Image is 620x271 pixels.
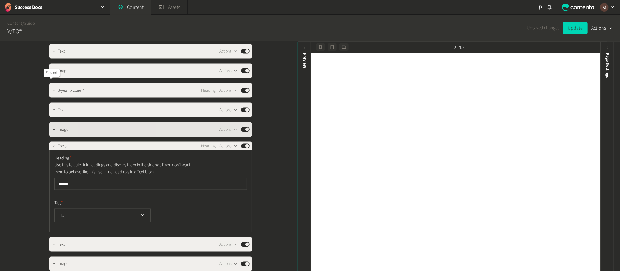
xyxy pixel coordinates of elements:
[58,107,65,113] span: Text
[219,126,237,133] button: Actions
[58,261,68,267] span: Image
[54,200,63,206] span: Tag
[58,87,84,94] span: 3-year picture™
[219,241,237,248] button: Actions
[219,67,237,75] button: Actions
[22,20,24,27] span: /
[219,106,237,114] button: Actions
[54,155,72,162] span: Heading
[58,48,65,55] span: Text
[219,260,237,268] button: Actions
[591,22,613,34] button: Actions
[54,162,193,175] p: Use this to auto-link headings and display them in the sidebar. If you don’t want them to behave ...
[58,241,65,248] span: Text
[58,126,68,133] span: Image
[54,209,151,222] button: H3
[201,143,216,149] span: Heading
[58,143,67,149] span: Tools
[7,20,22,27] a: Content
[201,87,216,94] span: Heading
[219,142,237,150] button: Actions
[58,68,68,74] span: Image
[454,44,464,50] span: 973px
[24,20,35,27] a: Guide
[219,87,237,94] button: Actions
[15,4,42,11] h2: Success Docs
[301,53,308,68] div: Preview
[44,69,60,77] div: Expand
[4,3,12,12] img: Success Docs
[604,53,611,78] span: Page Settings
[527,25,559,32] span: Unsaved changes
[563,22,588,34] button: Update
[219,48,237,55] button: Actions
[7,27,22,36] h2: V/TO®
[600,3,609,12] img: Marinel G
